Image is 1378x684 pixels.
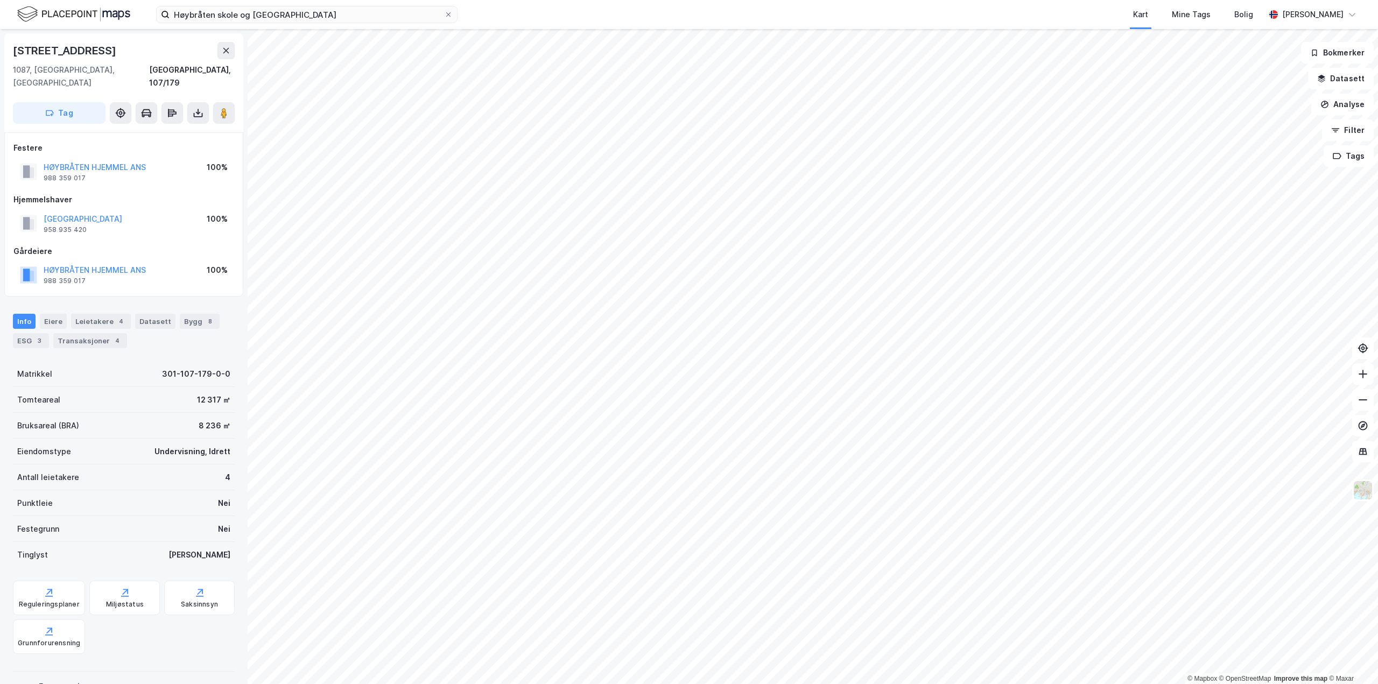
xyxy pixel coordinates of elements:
div: Leietakere [71,314,131,329]
div: 1087, [GEOGRAPHIC_DATA], [GEOGRAPHIC_DATA] [13,64,149,89]
div: Tinglyst [17,548,48,561]
div: Eiendomstype [17,445,71,458]
div: Saksinnsyn [181,600,218,609]
div: Datasett [135,314,175,329]
div: Tomteareal [17,393,60,406]
div: 100% [207,161,228,174]
div: Reguleringsplaner [19,600,80,609]
div: 100% [207,213,228,225]
div: ESG [13,333,49,348]
div: 100% [207,264,228,277]
div: Nei [218,523,230,535]
div: Gårdeiere [13,245,234,258]
div: Hjemmelshaver [13,193,234,206]
div: Info [13,314,36,329]
div: Kart [1133,8,1148,21]
button: Analyse [1311,94,1374,115]
div: Festegrunn [17,523,59,535]
div: [PERSON_NAME] [1282,8,1344,21]
div: Mine Tags [1172,8,1211,21]
a: Mapbox [1187,675,1217,682]
div: 988 359 017 [44,277,86,285]
div: 12 317 ㎡ [197,393,230,406]
div: Transaksjoner [53,333,127,348]
button: Bokmerker [1301,42,1374,64]
div: Undervisning, Idrett [154,445,230,458]
div: Matrikkel [17,368,52,380]
div: Punktleie [17,497,53,510]
div: Kontrollprogram for chat [1324,632,1378,684]
div: Bruksareal (BRA) [17,419,79,432]
div: Miljøstatus [106,600,144,609]
div: [GEOGRAPHIC_DATA], 107/179 [149,64,235,89]
div: Antall leietakere [17,471,79,484]
button: Tag [13,102,106,124]
div: 3 [34,335,45,346]
div: Grunnforurensning [18,639,80,647]
div: Bygg [180,314,220,329]
a: Improve this map [1274,675,1327,682]
div: 8 236 ㎡ [199,419,230,432]
div: 4 [116,316,126,327]
button: Tags [1324,145,1374,167]
a: OpenStreetMap [1219,675,1271,682]
div: Eiere [40,314,67,329]
div: Nei [218,497,230,510]
img: Z [1353,480,1373,500]
div: 4 [112,335,123,346]
div: 988 359 017 [44,174,86,182]
div: 301-107-179-0-0 [162,368,230,380]
div: Festere [13,142,234,154]
input: Søk på adresse, matrikkel, gårdeiere, leietakere eller personer [170,6,444,23]
div: [STREET_ADDRESS] [13,42,118,59]
iframe: Chat Widget [1324,632,1378,684]
img: logo.f888ab2527a4732fd821a326f86c7f29.svg [17,5,130,24]
div: 8 [205,316,215,327]
div: [PERSON_NAME] [168,548,230,561]
button: Filter [1322,119,1374,141]
div: Bolig [1234,8,1253,21]
div: 958 935 420 [44,225,87,234]
div: 4 [225,471,230,484]
button: Datasett [1308,68,1374,89]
